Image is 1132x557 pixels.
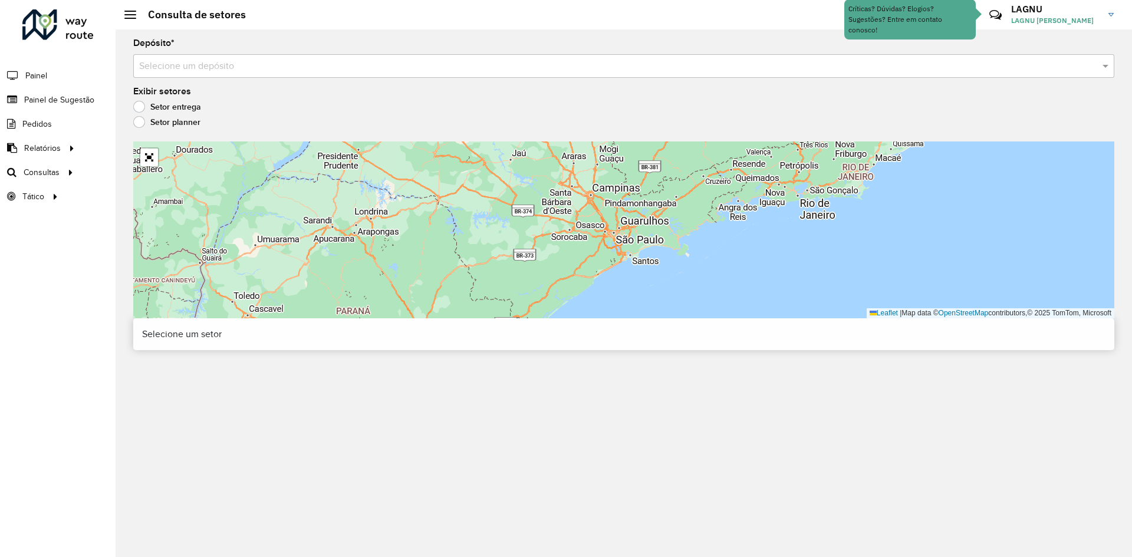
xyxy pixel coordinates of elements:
[133,101,201,113] label: Setor entrega
[133,318,1114,350] div: Selecione um setor
[22,118,52,130] span: Pedidos
[133,116,200,128] label: Setor planner
[22,190,44,203] span: Tático
[983,2,1008,28] a: Contato Rápido
[140,149,158,166] a: Abrir mapa em tela cheia
[1011,4,1100,15] h3: LAGNU
[133,36,175,50] label: Depósito
[24,166,60,179] span: Consultas
[939,309,989,317] a: OpenStreetMap
[870,309,898,317] a: Leaflet
[25,70,47,82] span: Painel
[136,8,246,21] h2: Consulta de setores
[133,84,191,98] label: Exibir setores
[24,142,61,154] span: Relatórios
[900,309,901,317] span: |
[867,308,1114,318] div: Map data © contributors,© 2025 TomTom, Microsoft
[24,94,94,106] span: Painel de Sugestão
[1011,15,1100,26] span: LAGNU [PERSON_NAME]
